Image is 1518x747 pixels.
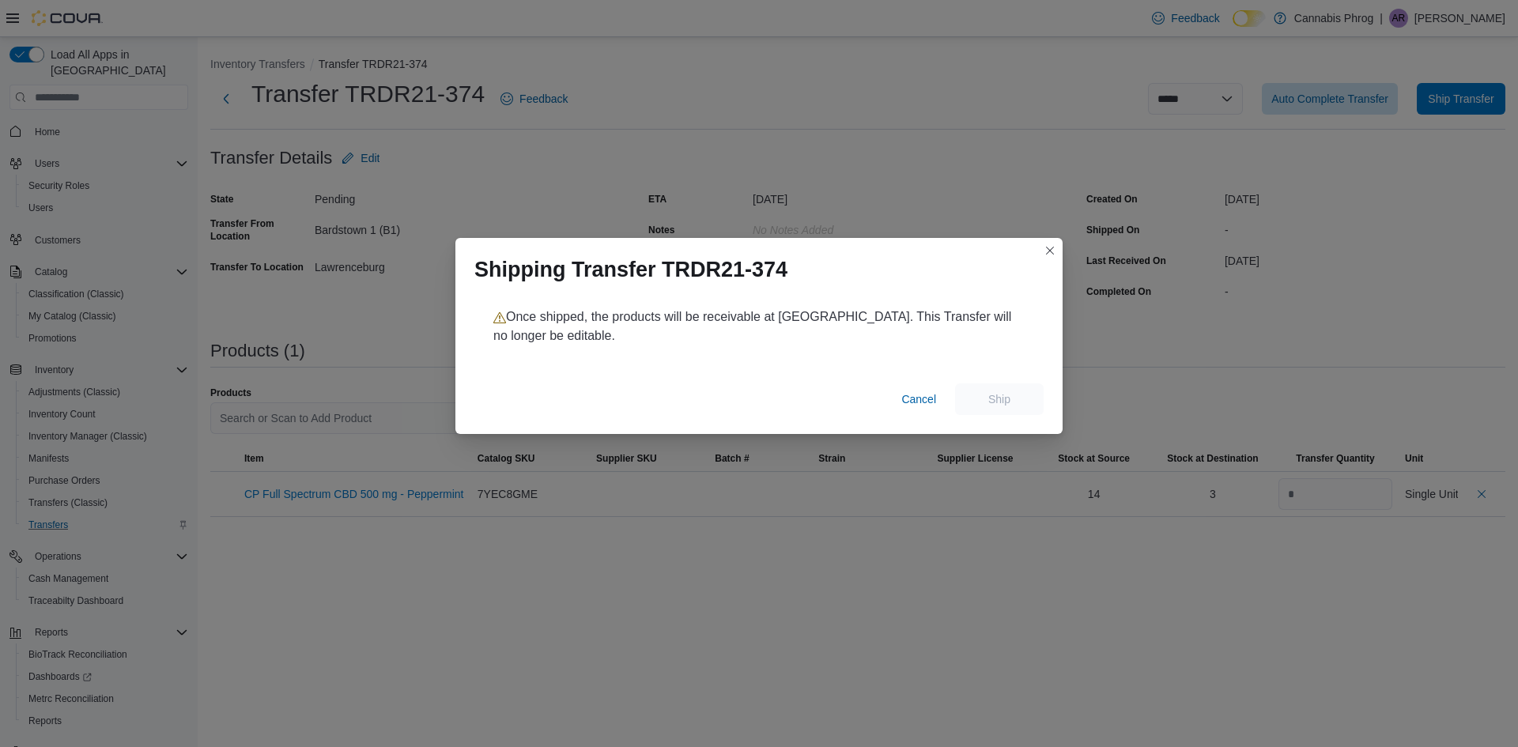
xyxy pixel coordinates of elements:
[493,307,1025,345] p: Once shipped, the products will be receivable at [GEOGRAPHIC_DATA]. This Transfer will no longer ...
[955,383,1044,415] button: Ship
[901,391,936,407] span: Cancel
[988,391,1010,407] span: Ship
[1040,241,1059,260] button: Closes this modal window
[895,383,942,415] button: Cancel
[474,257,787,282] h1: Shipping Transfer TRDR21-374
